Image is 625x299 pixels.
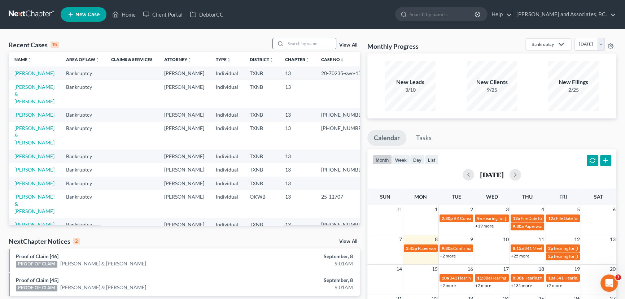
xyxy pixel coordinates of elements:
span: 20 [609,265,616,273]
td: Bankruptcy [60,66,105,80]
a: +25 more [511,253,529,259]
span: Paperwork appt for [PERSON_NAME] [524,224,596,229]
h3: Monthly Progress [367,42,419,51]
a: View All [339,239,357,244]
td: [PERSON_NAME] [158,149,210,163]
a: [PERSON_NAME] [14,112,54,118]
span: 14 [395,265,403,273]
td: 13 [279,177,315,190]
div: PROOF OF CLAIM [16,285,57,291]
td: [PERSON_NAME] [158,190,210,218]
td: [PHONE_NUMBER] [315,163,372,176]
span: 8 [434,235,438,244]
span: 6 [612,205,616,214]
div: Recent Cases [9,40,59,49]
td: Individual [210,80,244,108]
a: [PERSON_NAME] & [PERSON_NAME] [60,260,146,267]
span: 7 [398,235,403,244]
a: DebtorCC [186,8,227,21]
a: [PERSON_NAME] [14,153,54,159]
td: OKWB [244,190,279,218]
td: Bankruptcy [60,149,105,163]
a: Attorneyunfold_more [164,57,192,62]
span: Fri [559,194,567,200]
td: Individual [210,66,244,80]
a: Chapterunfold_more [285,57,310,62]
td: [PERSON_NAME] [158,66,210,80]
td: Individual [210,163,244,176]
td: [PERSON_NAME] [158,177,210,190]
a: +2 more [440,253,456,259]
td: Bankruptcy [60,122,105,149]
span: New Case [75,12,100,17]
input: Search by name... [410,8,476,21]
a: Area of Lawunfold_more [66,57,100,62]
span: 10a [442,275,449,281]
span: Tue [451,194,461,200]
a: Nameunfold_more [14,57,32,62]
span: Confirmation hearing for [PERSON_NAME] & [PERSON_NAME] [453,246,573,251]
i: unfold_more [227,58,231,62]
span: 5 [576,205,581,214]
span: File Date for [PERSON_NAME] [556,216,614,221]
span: 2p [548,246,553,251]
i: unfold_more [95,58,100,62]
span: 11:30a [477,275,490,281]
td: 13 [279,190,315,218]
td: 13 [279,66,315,80]
td: [PHONE_NUMBER] [315,108,372,121]
span: Paperwork appt for [PERSON_NAME] & [PERSON_NAME] [418,246,528,251]
span: 9a [477,216,482,221]
a: [PERSON_NAME] & [PERSON_NAME] [60,284,146,291]
span: 4 [541,205,545,214]
div: 9/25 [467,86,517,94]
td: 13 [279,163,315,176]
div: 2 [73,238,80,244]
a: [PERSON_NAME] [14,180,54,186]
div: Bankruptcy [532,41,554,47]
span: File Date for [PERSON_NAME] & [PERSON_NAME] [521,216,617,221]
td: [PERSON_NAME] [158,108,210,121]
i: unfold_more [340,58,344,62]
span: Sun [380,194,390,200]
i: unfold_more [305,58,310,62]
div: 9:01AM [245,260,353,267]
div: PROOF OF CLAIM [16,261,57,268]
span: 2:30p [442,216,453,221]
a: Districtunfold_more [250,57,274,62]
td: TXNB [244,108,279,121]
button: week [392,155,410,165]
span: Hearing for [PERSON_NAME] [482,216,539,221]
a: +19 more [475,223,494,229]
a: Calendar [367,130,406,146]
div: 9:01AM [245,284,353,291]
td: Individual [210,218,244,231]
input: Search by name... [285,38,336,49]
td: 13 [279,218,315,231]
a: +2 more [475,283,491,288]
div: New Filings [548,78,599,86]
div: September, 8 [245,253,353,260]
span: 11 [538,235,545,244]
a: +131 more [511,283,532,288]
div: 15 [51,42,59,48]
span: 341 Hearing for Enviro-Tech Complete Systems & Services, LLC [450,275,567,281]
a: Proof of Claim [46] [16,253,58,259]
span: 1 [434,205,438,214]
a: [PERSON_NAME] and Associates, P.C. [513,8,616,21]
span: 8:30a [513,275,524,281]
span: 8:15a [513,246,524,251]
i: unfold_more [27,58,32,62]
a: Tasks [410,130,438,146]
span: 17 [502,265,510,273]
div: September, 8 [245,277,353,284]
a: [PERSON_NAME] [14,221,54,227]
td: TXNB [244,163,279,176]
i: unfold_more [269,58,274,62]
td: Bankruptcy [60,190,105,218]
span: Mon [414,194,427,200]
span: 15 [431,265,438,273]
td: 25-11707 [315,190,372,218]
td: Bankruptcy [60,80,105,108]
span: 12 [573,235,581,244]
